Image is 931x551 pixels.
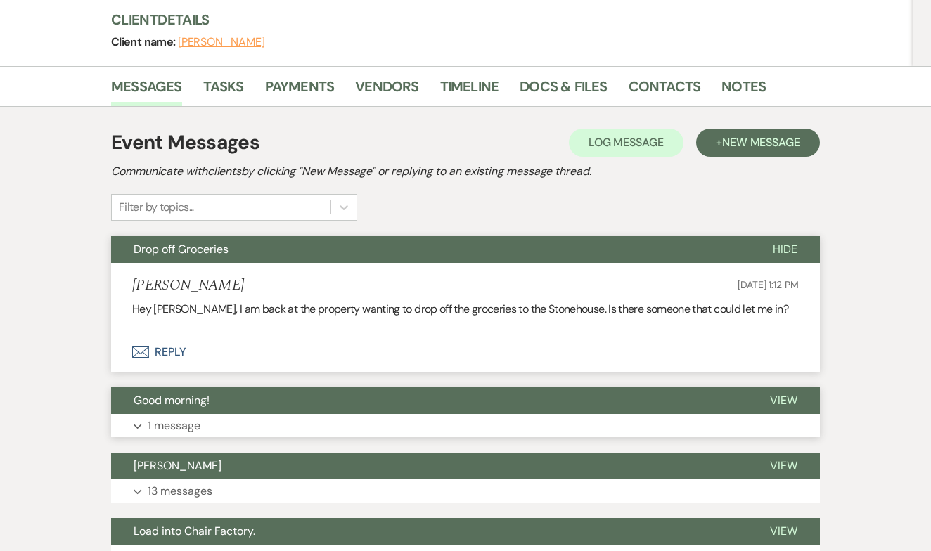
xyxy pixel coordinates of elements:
[747,453,820,479] button: View
[111,453,747,479] button: [PERSON_NAME]
[747,387,820,414] button: View
[721,75,766,106] a: Notes
[111,34,178,49] span: Client name:
[265,75,335,106] a: Payments
[770,524,797,538] span: View
[111,332,820,372] button: Reply
[134,393,210,408] span: Good morning!
[148,482,212,500] p: 13 messages
[134,458,221,473] span: [PERSON_NAME]
[134,242,229,257] span: Drop off Groceries
[111,236,750,263] button: Drop off Groceries
[111,163,820,180] h2: Communicate with clients by clicking "New Message" or replying to an existing message thread.
[738,278,799,291] span: [DATE] 1:12 PM
[111,414,820,438] button: 1 message
[148,417,200,435] p: 1 message
[111,128,259,157] h1: Event Messages
[440,75,499,106] a: Timeline
[770,458,797,473] span: View
[111,10,899,30] h3: Client Details
[355,75,418,106] a: Vendors
[750,236,820,263] button: Hide
[520,75,607,106] a: Docs & Files
[134,524,255,538] span: Load into Chair Factory.
[111,479,820,503] button: 13 messages
[770,393,797,408] span: View
[589,135,664,150] span: Log Message
[722,135,800,150] span: New Message
[132,300,799,318] p: Hey [PERSON_NAME], I am back at the property wanting to drop off the groceries to the Stonehouse....
[132,277,244,294] h5: [PERSON_NAME]
[203,75,244,106] a: Tasks
[178,37,265,48] button: [PERSON_NAME]
[119,199,194,216] div: Filter by topics...
[773,242,797,257] span: Hide
[629,75,701,106] a: Contacts
[569,129,683,157] button: Log Message
[747,518,820,545] button: View
[111,387,747,414] button: Good morning!
[111,518,747,545] button: Load into Chair Factory.
[111,75,182,106] a: Messages
[696,129,820,157] button: +New Message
